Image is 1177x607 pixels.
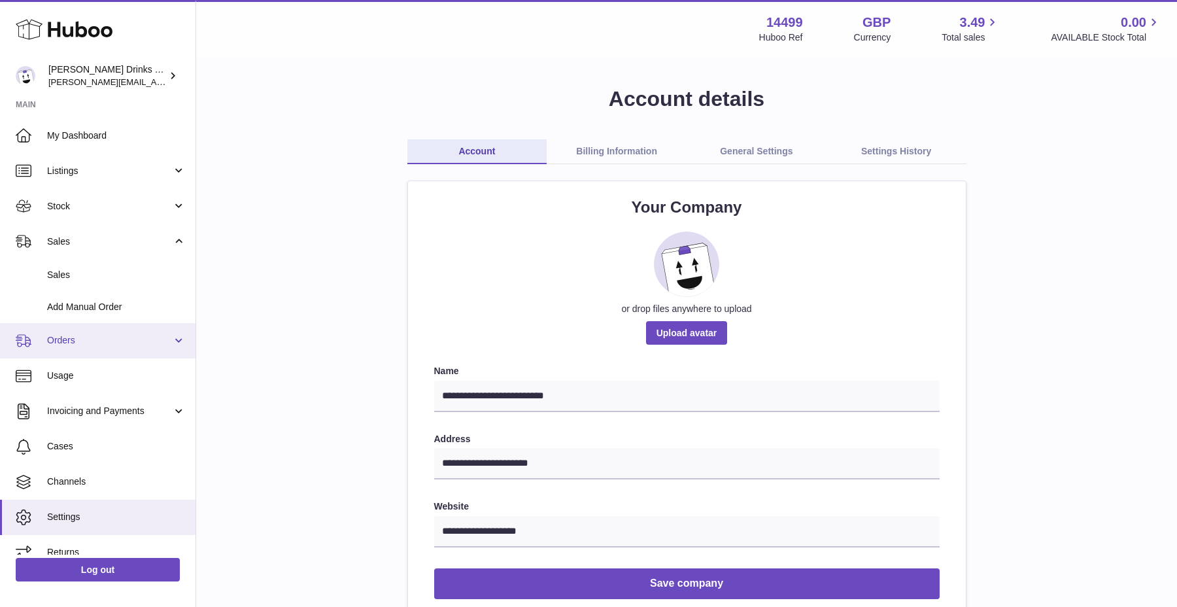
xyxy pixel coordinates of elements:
[547,139,687,164] a: Billing Information
[48,63,166,88] div: [PERSON_NAME] Drinks LTD (t/a Zooz)
[434,365,940,377] label: Name
[47,301,186,313] span: Add Manual Order
[854,31,891,44] div: Currency
[48,77,262,87] span: [PERSON_NAME][EMAIL_ADDRESS][DOMAIN_NAME]
[47,546,186,559] span: Returns
[407,139,547,164] a: Account
[1121,14,1146,31] span: 0.00
[47,405,172,417] span: Invoicing and Payments
[47,334,172,347] span: Orders
[47,165,172,177] span: Listings
[827,139,966,164] a: Settings History
[47,130,186,142] span: My Dashboard
[47,440,186,453] span: Cases
[862,14,891,31] strong: GBP
[217,85,1156,113] h1: Account details
[47,370,186,382] span: Usage
[16,558,180,581] a: Log out
[434,303,940,315] div: or drop files anywhere to upload
[47,200,172,213] span: Stock
[942,14,1000,44] a: 3.49 Total sales
[47,511,186,523] span: Settings
[16,66,35,86] img: daniel@zoosdrinks.com
[434,500,940,513] label: Website
[646,321,728,345] span: Upload avatar
[1051,31,1161,44] span: AVAILABLE Stock Total
[759,31,803,44] div: Huboo Ref
[960,14,985,31] span: 3.49
[434,433,940,445] label: Address
[47,235,172,248] span: Sales
[47,476,186,488] span: Channels
[942,31,1000,44] span: Total sales
[687,139,827,164] a: General Settings
[766,14,803,31] strong: 14499
[47,269,186,281] span: Sales
[434,568,940,599] button: Save company
[654,232,719,297] img: placeholder_image.svg
[434,197,940,218] h2: Your Company
[1051,14,1161,44] a: 0.00 AVAILABLE Stock Total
